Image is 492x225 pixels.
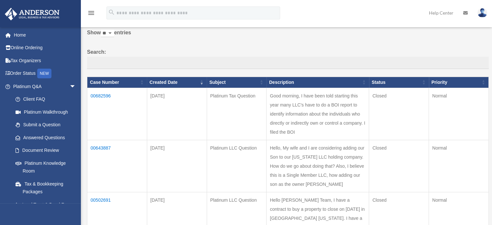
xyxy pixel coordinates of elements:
[87,11,95,17] a: menu
[9,131,79,144] a: Answered Questions
[147,77,207,88] th: Created Date: activate to sort column ascending
[3,8,61,20] img: Anderson Advisors Platinum Portal
[5,54,86,67] a: Tax Organizers
[429,140,489,192] td: Normal
[9,118,82,131] a: Submit a Question
[369,77,429,88] th: Status: activate to sort column ascending
[87,88,147,140] td: 00682596
[9,177,82,198] a: Tax & Bookkeeping Packages
[9,157,82,177] a: Platinum Knowledge Room
[147,88,207,140] td: [DATE]
[37,69,51,78] div: NEW
[87,48,489,69] label: Search:
[9,198,82,211] a: Land Trust & Deed Forum
[267,88,369,140] td: Good morning, I have been told starting this year many LLC's have to do a BOI report to identify ...
[5,80,82,93] a: Platinum Q&Aarrow_drop_down
[207,77,267,88] th: Subject: activate to sort column ascending
[87,140,147,192] td: 00643887
[207,88,267,140] td: Platinum Tax Question
[5,67,86,80] a: Order StatusNEW
[108,9,115,16] i: search
[9,106,82,118] a: Platinum Walkthrough
[5,41,86,54] a: Online Ordering
[87,28,489,44] label: Show entries
[70,80,82,93] span: arrow_drop_down
[429,77,489,88] th: Priority: activate to sort column ascending
[9,93,82,106] a: Client FAQ
[267,140,369,192] td: Hello, My wife and I are considering adding our Son to our [US_STATE] LLC holding company. How do...
[267,77,369,88] th: Description: activate to sort column ascending
[429,88,489,140] td: Normal
[147,140,207,192] td: [DATE]
[9,144,82,157] a: Document Review
[207,140,267,192] td: Platinum LLC Question
[477,8,487,17] img: User Pic
[87,57,489,69] input: Search:
[101,30,114,37] select: Showentries
[369,140,429,192] td: Closed
[87,9,95,17] i: menu
[5,28,86,41] a: Home
[369,88,429,140] td: Closed
[87,77,147,88] th: Case Number: activate to sort column ascending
